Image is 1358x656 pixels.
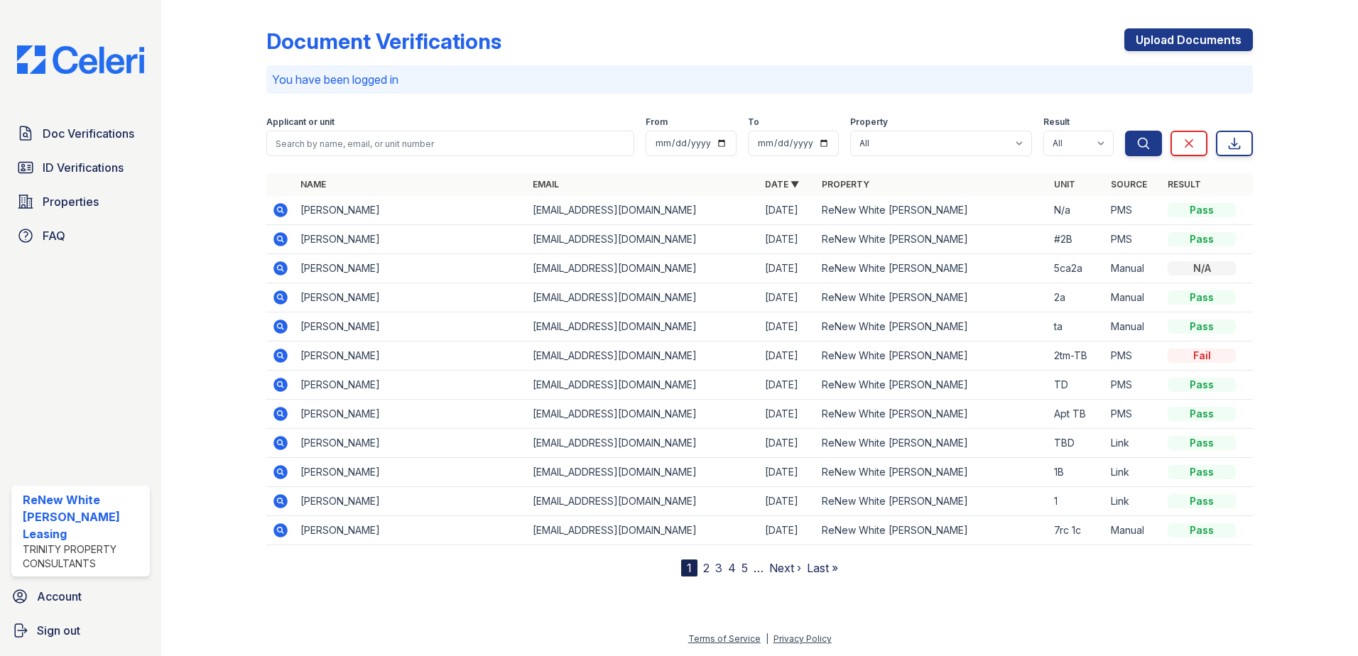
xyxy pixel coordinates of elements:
td: [PERSON_NAME] [295,429,527,458]
a: 5 [742,561,748,575]
td: ReNew White [PERSON_NAME] [816,341,1048,371]
span: … [754,559,764,576]
td: Manual [1105,283,1162,312]
div: Pass [1168,319,1236,334]
a: Privacy Policy [773,633,832,644]
td: ReNew White [PERSON_NAME] [816,487,1048,516]
td: #2B [1048,225,1105,254]
td: ReNew White [PERSON_NAME] [816,196,1048,225]
p: You have been logged in [272,71,1247,88]
label: Result [1043,116,1070,128]
td: [PERSON_NAME] [295,516,527,545]
td: [PERSON_NAME] [295,458,527,487]
td: [DATE] [759,458,816,487]
td: [PERSON_NAME] [295,341,527,371]
a: Property [822,179,869,190]
td: [DATE] [759,196,816,225]
input: Search by name, email, or unit number [266,131,634,156]
td: N/a [1048,196,1105,225]
td: ReNew White [PERSON_NAME] [816,254,1048,283]
td: PMS [1105,225,1162,254]
div: Fail [1168,349,1236,363]
a: Properties [11,187,150,216]
td: [DATE] [759,400,816,429]
div: 1 [681,559,697,576]
td: [EMAIL_ADDRESS][DOMAIN_NAME] [527,400,759,429]
td: [PERSON_NAME] [295,312,527,341]
div: Pass [1168,290,1236,305]
td: [EMAIL_ADDRESS][DOMAIN_NAME] [527,341,759,371]
td: [EMAIL_ADDRESS][DOMAIN_NAME] [527,196,759,225]
label: From [646,116,668,128]
a: ID Verifications [11,153,150,182]
td: [PERSON_NAME] [295,283,527,312]
td: 7rc 1c [1048,516,1105,545]
td: Manual [1105,312,1162,341]
td: ReNew White [PERSON_NAME] [816,225,1048,254]
td: [DATE] [759,429,816,458]
a: 2 [703,561,710,575]
td: PMS [1105,341,1162,371]
td: [EMAIL_ADDRESS][DOMAIN_NAME] [527,458,759,487]
div: Pass [1168,203,1236,217]
td: [DATE] [759,487,816,516]
div: Document Verifications [266,28,501,54]
td: ReNew White [PERSON_NAME] [816,312,1048,341]
div: Trinity Property Consultants [23,542,144,571]
td: [DATE] [759,283,816,312]
label: To [748,116,759,128]
td: ReNew White [PERSON_NAME] [816,516,1048,545]
td: ReNew White [PERSON_NAME] [816,429,1048,458]
a: Next › [769,561,801,575]
img: CE_Logo_Blue-a8612792a0a2168367f1c8372b55b34899dd931a85d93a1a3d3e32e68fde9ad4.png [6,45,156,74]
td: PMS [1105,196,1162,225]
a: Source [1111,179,1147,190]
td: 1 [1048,487,1105,516]
td: PMS [1105,400,1162,429]
div: Pass [1168,494,1236,508]
td: [EMAIL_ADDRESS][DOMAIN_NAME] [527,225,759,254]
td: TBD [1048,429,1105,458]
div: N/A [1168,261,1236,275]
td: ReNew White [PERSON_NAME] [816,283,1048,312]
td: [EMAIL_ADDRESS][DOMAIN_NAME] [527,312,759,341]
span: ID Verifications [43,159,124,176]
a: Sign out [6,616,156,645]
a: Date ▼ [765,179,799,190]
td: [DATE] [759,341,816,371]
td: [EMAIL_ADDRESS][DOMAIN_NAME] [527,371,759,400]
td: Manual [1105,516,1162,545]
td: ReNew White [PERSON_NAME] [816,400,1048,429]
td: Link [1105,458,1162,487]
div: | [766,633,768,644]
a: Email [533,179,559,190]
td: [DATE] [759,225,816,254]
td: 1B [1048,458,1105,487]
td: [DATE] [759,516,816,545]
td: [EMAIL_ADDRESS][DOMAIN_NAME] [527,487,759,516]
td: [PERSON_NAME] [295,487,527,516]
td: ReNew White [PERSON_NAME] [816,458,1048,487]
div: Pass [1168,407,1236,421]
a: 4 [728,561,736,575]
a: Account [6,582,156,611]
td: ReNew White [PERSON_NAME] [816,371,1048,400]
td: ta [1048,312,1105,341]
td: [EMAIL_ADDRESS][DOMAIN_NAME] [527,516,759,545]
td: [PERSON_NAME] [295,225,527,254]
div: Pass [1168,436,1236,450]
label: Property [850,116,888,128]
td: [EMAIL_ADDRESS][DOMAIN_NAME] [527,429,759,458]
a: Upload Documents [1124,28,1253,51]
a: Last » [807,561,838,575]
td: [PERSON_NAME] [295,254,527,283]
span: Sign out [37,622,80,639]
span: Doc Verifications [43,125,134,142]
td: 5ca2a [1048,254,1105,283]
td: 2a [1048,283,1105,312]
td: PMS [1105,371,1162,400]
div: Pass [1168,232,1236,246]
td: [DATE] [759,312,816,341]
td: Link [1105,487,1162,516]
a: Name [300,179,326,190]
